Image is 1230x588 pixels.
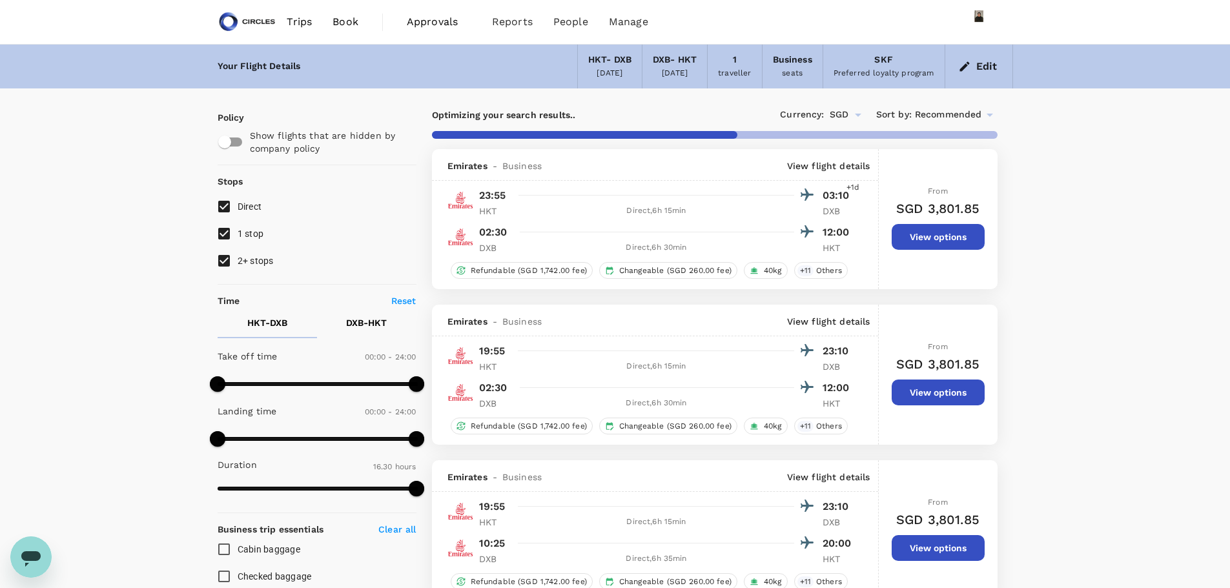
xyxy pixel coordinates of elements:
p: HKT [823,553,855,565]
div: Changeable (SGD 260.00 fee) [599,262,737,279]
span: - [487,315,502,328]
p: Time [218,294,240,307]
span: 00:00 - 24:00 [365,407,416,416]
span: 40kg [759,576,787,587]
h6: SGD 3,801.85 [896,198,979,219]
p: Policy [218,111,229,124]
img: EK [447,187,473,213]
span: Others [811,421,847,432]
div: [DATE] [662,67,688,80]
p: HKT [479,360,511,373]
p: DXB [823,360,855,373]
div: Direct , 6h 35min [519,553,794,565]
p: 12:00 [823,380,855,396]
p: HKT [479,205,511,218]
p: HKT [479,516,511,529]
p: HKT [823,397,855,410]
button: Open [849,106,867,124]
div: Refundable (SGD 1,742.00 fee) [451,262,593,279]
p: 23:55 [479,188,506,203]
p: HKT [823,241,855,254]
span: Recommended [915,108,982,122]
img: Circles [218,8,277,36]
p: Show flights that are hidden by company policy [250,129,407,155]
img: EK [447,535,473,561]
p: Take off time [218,350,278,363]
div: SKF [874,53,892,67]
p: 19:55 [479,499,506,514]
strong: Business trip essentials [218,524,324,534]
span: + 11 [797,576,814,587]
span: Others [811,265,847,276]
span: From [928,342,948,351]
h6: SGD 3,801.85 [896,509,979,530]
span: +1d [846,181,859,194]
span: Others [811,576,847,587]
div: Refundable (SGD 1,742.00 fee) [451,418,593,434]
p: HKT - DXB [247,316,287,329]
p: Optimizing your search results.. [432,108,715,121]
span: Trips [287,14,312,30]
iframe: Button to launch messaging window [10,536,52,578]
div: Direct , 6h 15min [519,516,794,529]
button: View options [892,224,985,250]
div: seats [782,67,803,80]
p: DXB [823,516,855,529]
span: Changeable (SGD 260.00 fee) [614,421,737,432]
div: HKT - DXB [588,53,631,67]
div: 40kg [744,418,788,434]
div: 1 [733,53,737,67]
p: DXB [479,241,511,254]
p: View flight details [787,159,870,172]
div: Direct , 6h 30min [519,241,794,254]
div: Preferred loyalty program [834,67,934,80]
p: DXB - HKT [346,316,387,329]
img: EK [447,224,473,250]
span: Changeable (SGD 260.00 fee) [614,576,737,587]
span: 00:00 - 24:00 [365,352,416,361]
p: 02:30 [479,380,507,396]
p: 03:10 [823,188,855,203]
span: 16.30 hours [373,462,416,471]
p: View flight details [787,315,870,328]
span: From [928,187,948,196]
span: Business [502,471,542,483]
span: + 11 [797,421,814,432]
span: Approvals [407,14,471,30]
span: - [487,471,502,483]
strong: Stops [218,176,243,187]
span: Book [333,14,358,30]
span: Currency : [780,108,824,122]
span: 2+ stops [238,256,274,266]
div: [DATE] [597,67,622,80]
span: Refundable (SGD 1,742.00 fee) [466,421,592,432]
img: EK [447,380,473,405]
img: Azizi Ratna Yulis Mohd Zin [967,9,992,35]
p: Reset [391,294,416,307]
div: Direct , 6h 15min [519,205,794,218]
p: DXB [479,553,511,565]
span: Cabin baggage [238,544,300,554]
h6: SGD 3,801.85 [896,354,979,374]
span: + 11 [797,265,814,276]
span: Reports [492,14,533,30]
span: Emirates [447,159,487,172]
span: From [928,498,948,507]
span: Business [502,315,542,328]
span: Refundable (SGD 1,742.00 fee) [466,265,592,276]
div: Business [773,53,812,67]
span: Checked baggage [238,571,312,582]
p: 10:25 [479,536,506,551]
p: Duration [218,458,257,471]
span: Changeable (SGD 260.00 fee) [614,265,737,276]
div: 40kg [744,262,788,279]
span: Direct [238,201,262,212]
p: Clear all [378,523,416,536]
span: Sort by : [876,108,912,122]
p: Landing time [218,405,277,418]
span: 1 stop [238,228,264,239]
p: DXB [479,397,511,410]
span: Refundable (SGD 1,742.00 fee) [466,576,592,587]
p: View flight details [787,471,870,483]
img: EK [447,498,473,524]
